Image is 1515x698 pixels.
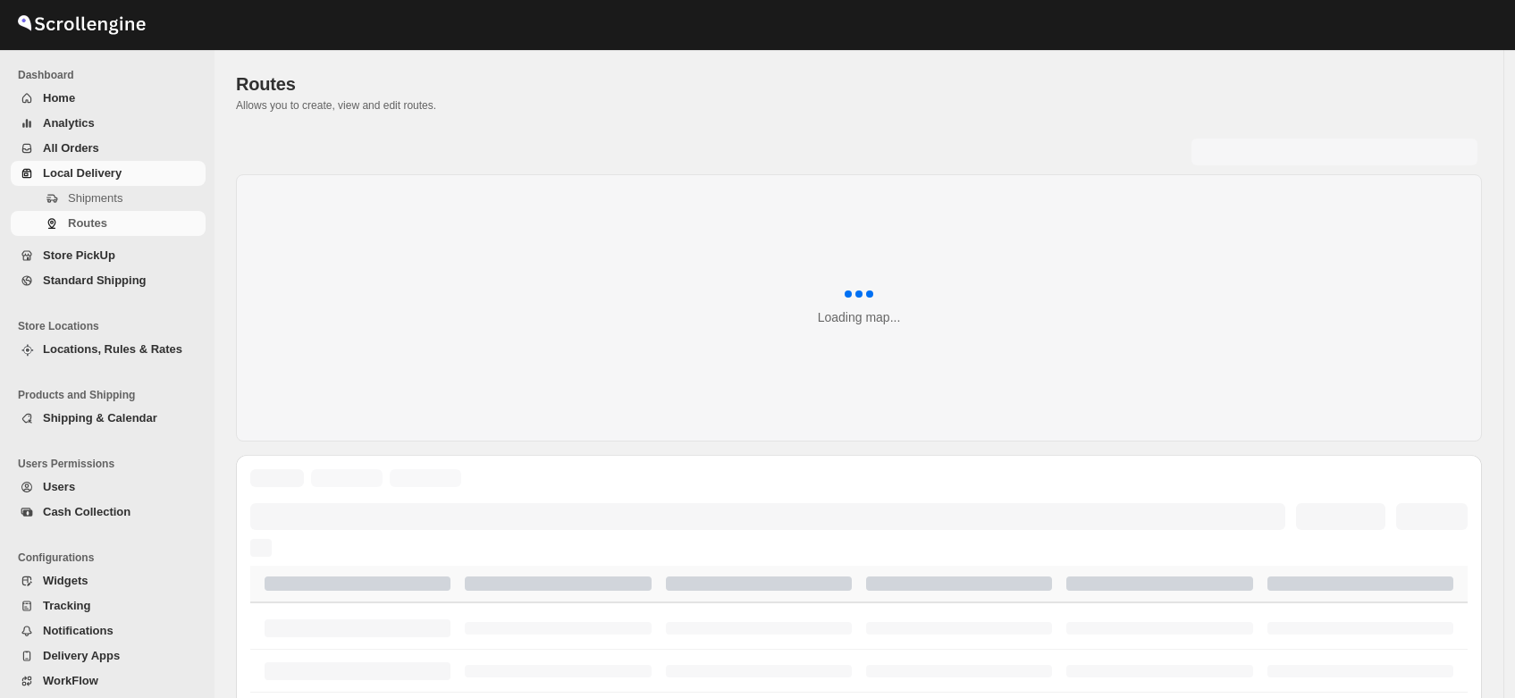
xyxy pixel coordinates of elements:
button: Routes [11,211,206,236]
span: Delivery Apps [43,649,120,662]
span: Routes [236,74,296,94]
button: Tracking [11,593,206,618]
button: Notifications [11,618,206,643]
button: All Orders [11,136,206,161]
span: Cash Collection [43,505,130,518]
button: Widgets [11,568,206,593]
button: Delivery Apps [11,643,206,669]
button: Locations, Rules & Rates [11,337,206,362]
span: All Orders [43,141,99,155]
button: WorkFlow [11,669,206,694]
button: Shipping & Calendar [11,406,206,431]
span: Configurations [18,551,206,565]
span: Home [43,91,75,105]
button: Cash Collection [11,500,206,525]
span: Analytics [43,116,95,130]
span: Products and Shipping [18,388,206,402]
div: Loading map... [818,308,901,326]
span: Store PickUp [43,248,115,262]
span: Notifications [43,624,114,637]
button: Home [11,86,206,111]
p: Allows you to create, view and edit routes. [236,98,1482,113]
span: Widgets [43,574,88,587]
span: Shipments [68,191,122,205]
span: Users Permissions [18,457,206,471]
span: WorkFlow [43,674,98,687]
span: Local Delivery [43,166,122,180]
span: Routes [68,216,107,230]
span: Dashboard [18,68,206,82]
button: Users [11,475,206,500]
button: Analytics [11,111,206,136]
span: Shipping & Calendar [43,411,157,425]
button: Shipments [11,186,206,211]
span: Locations, Rules & Rates [43,342,182,356]
span: Tracking [43,599,90,612]
span: Standard Shipping [43,273,147,287]
span: Users [43,480,75,493]
span: Store Locations [18,319,206,333]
